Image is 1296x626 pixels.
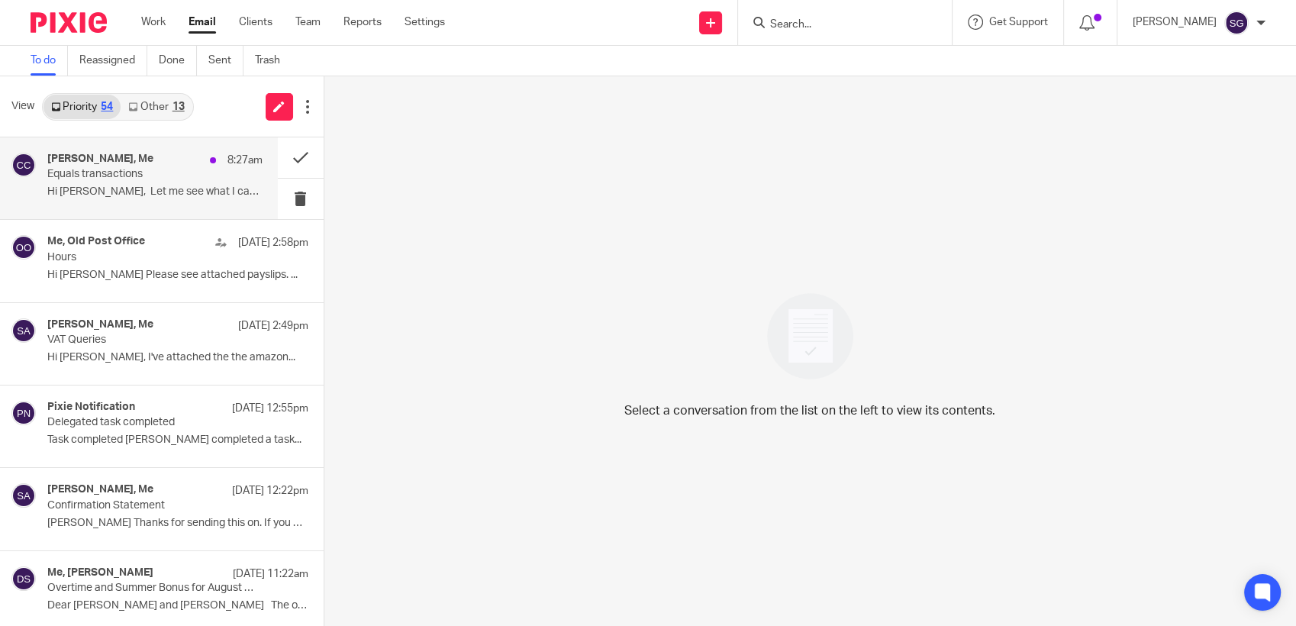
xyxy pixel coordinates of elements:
[47,483,153,496] h4: [PERSON_NAME], Me
[295,15,321,30] a: Team
[11,566,36,591] img: svg%3E
[1133,15,1217,30] p: [PERSON_NAME]
[47,235,145,248] h4: Me, Old Post Office
[769,18,906,32] input: Search
[47,269,308,282] p: Hi [PERSON_NAME] Please see attached payslips. ...
[1224,11,1249,35] img: svg%3E
[189,15,216,30] a: Email
[239,15,272,30] a: Clients
[11,98,34,115] span: View
[989,17,1048,27] span: Get Support
[343,15,382,30] a: Reports
[47,153,153,166] h4: [PERSON_NAME], Me
[238,318,308,334] p: [DATE] 2:49pm
[238,235,308,250] p: [DATE] 2:58pm
[44,95,121,119] a: Priority54
[47,599,308,612] p: Dear [PERSON_NAME] and [PERSON_NAME] The overtime for...
[11,318,36,343] img: svg%3E
[47,351,308,364] p: Hi [PERSON_NAME], I've attached the the amazon...
[47,168,219,181] p: Equals transactions
[47,251,256,264] p: Hours
[232,401,308,416] p: [DATE] 12:55pm
[47,582,256,595] p: Overtime and Summer Bonus for August Payroll
[47,334,256,347] p: VAT Queries
[47,566,153,579] h4: Me, [PERSON_NAME]
[47,186,263,198] p: Hi [PERSON_NAME], Let me see what I can do...
[11,401,36,425] img: svg%3E
[757,283,863,389] img: image
[255,46,292,76] a: Trash
[159,46,197,76] a: Done
[79,46,147,76] a: Reassigned
[121,95,192,119] a: Other13
[101,102,113,112] div: 54
[31,46,68,76] a: To do
[31,12,107,33] img: Pixie
[624,402,995,420] p: Select a conversation from the list on the left to view its contents.
[232,483,308,499] p: [DATE] 12:22pm
[47,318,153,331] h4: [PERSON_NAME], Me
[47,434,308,447] p: Task completed [PERSON_NAME] completed a task...
[11,235,36,260] img: svg%3E
[233,566,308,582] p: [DATE] 11:22am
[208,46,243,76] a: Sent
[47,416,256,429] p: Delegated task completed
[11,483,36,508] img: svg%3E
[141,15,166,30] a: Work
[227,153,263,168] p: 8:27am
[11,153,36,177] img: svg%3E
[47,401,135,414] h4: Pixie Notification
[47,499,256,512] p: Confirmation Statement
[405,15,445,30] a: Settings
[172,102,185,112] div: 13
[47,517,308,530] p: [PERSON_NAME] Thanks for sending this on. If you could...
